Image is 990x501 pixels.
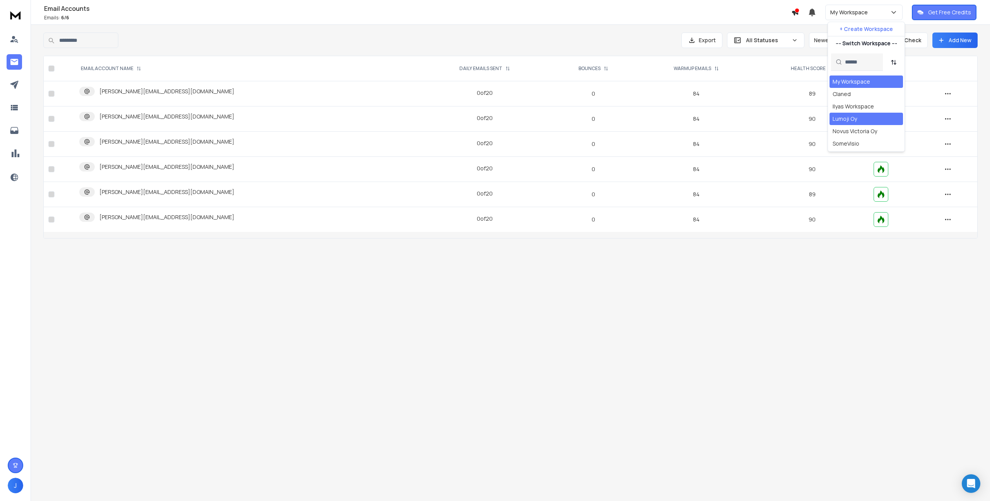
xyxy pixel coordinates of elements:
p: 0 [555,115,632,123]
p: [PERSON_NAME][EMAIL_ADDRESS][DOMAIN_NAME] [99,88,234,95]
button: Newest [809,33,859,48]
button: Get Free Credits [912,5,976,20]
p: WARMUP EMAILS [674,65,711,72]
div: Novus Victoria Oy [833,127,877,135]
p: 0 [555,90,632,98]
div: 0 of 20 [477,165,493,172]
div: Lumoji Oy [833,115,857,123]
button: J [8,478,23,493]
td: 90 [756,132,869,157]
p: 0 [555,216,632,223]
div: 0 of 20 [477,215,493,223]
td: 84 [637,132,756,157]
div: 0 of 20 [477,139,493,147]
p: [PERSON_NAME][EMAIL_ADDRESS][DOMAIN_NAME] [99,188,234,196]
td: 84 [637,182,756,207]
img: logo [8,8,23,22]
td: 84 [637,106,756,132]
button: Add New [932,33,978,48]
h1: Email Accounts [44,4,791,13]
td: 89 [756,182,869,207]
p: DAILY EMAILS SENT [459,65,502,72]
p: HEALTH SCORE [791,65,826,72]
div: EMAIL ACCOUNT NAME [81,65,141,72]
p: [PERSON_NAME][EMAIL_ADDRESS][DOMAIN_NAME] [99,113,234,120]
p: Get Free Credits [928,9,971,16]
div: Open Intercom Messenger [962,474,980,493]
div: 0 of 20 [477,89,493,97]
p: [PERSON_NAME][EMAIL_ADDRESS][DOMAIN_NAME] [99,138,234,146]
div: 0 of 20 [477,114,493,122]
p: My Workspace [830,9,871,16]
div: Claned [833,90,851,98]
div: 0 of 20 [477,190,493,197]
span: 6 / 6 [61,14,69,21]
p: 0 [555,165,632,173]
p: Emails : [44,15,791,21]
td: 90 [756,106,869,132]
td: 84 [637,81,756,106]
div: My Workspace [833,78,870,86]
button: Export [681,33,722,48]
p: [PERSON_NAME][EMAIL_ADDRESS][DOMAIN_NAME] [99,163,234,171]
p: + Create Workspace [840,25,893,33]
p: --- Switch Workspace --- [836,39,897,47]
button: + Create Workspace [828,22,905,36]
div: SomeVisio [833,140,859,148]
div: Ilyas Workspace [833,103,874,110]
p: All Statuses [746,36,789,44]
td: 84 [637,157,756,182]
button: Sort by Sort A-Z [886,55,901,70]
td: 84 [637,207,756,232]
p: [PERSON_NAME][EMAIL_ADDRESS][DOMAIN_NAME] [99,213,234,221]
p: BOUNCES [579,65,601,72]
td: 90 [756,157,869,182]
p: 0 [555,190,632,198]
td: 90 [756,207,869,232]
p: 0 [555,140,632,148]
td: 89 [756,81,869,106]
